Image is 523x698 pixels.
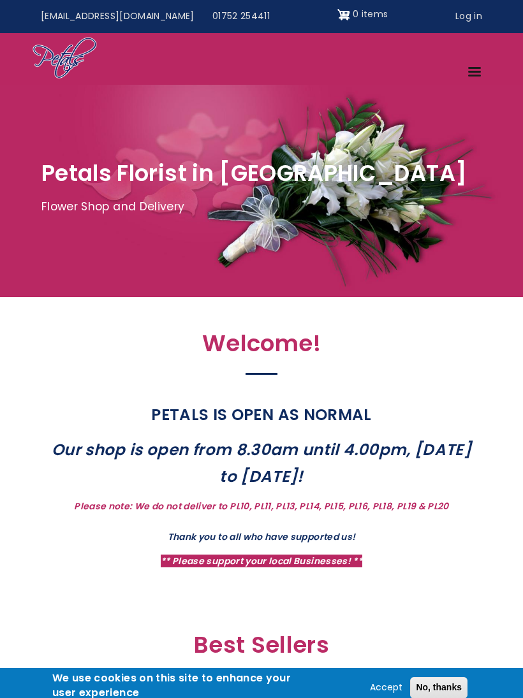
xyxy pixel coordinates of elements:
img: Shopping cart [337,4,350,25]
a: [EMAIL_ADDRESS][DOMAIN_NAME] [32,4,203,29]
strong: ** Please support your local Businesses! ** [161,555,362,567]
button: Accept [365,680,408,695]
span: 0 items [353,8,388,20]
strong: Our shop is open from 8.30am until 4.00pm, [DATE] to [DATE]! [52,439,471,488]
strong: Please note: We do not deliver to PL10, PL11, PL13, PL14, PL15, PL16, PL18, PL19 & PL20 [74,500,448,513]
img: Home [32,36,98,81]
h2: Welcome! [41,330,482,364]
a: Shopping cart 0 items [337,4,388,25]
p: Flower Shop and Delivery [41,198,482,217]
strong: PETALS IS OPEN AS NORMAL [151,404,371,426]
strong: Thank you to all who have supported us! [168,530,356,543]
h2: Best Sellers [41,632,482,665]
a: Log in [446,4,491,29]
a: 01752 254411 [203,4,279,29]
span: Petals Florist in [GEOGRAPHIC_DATA] [41,157,467,189]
